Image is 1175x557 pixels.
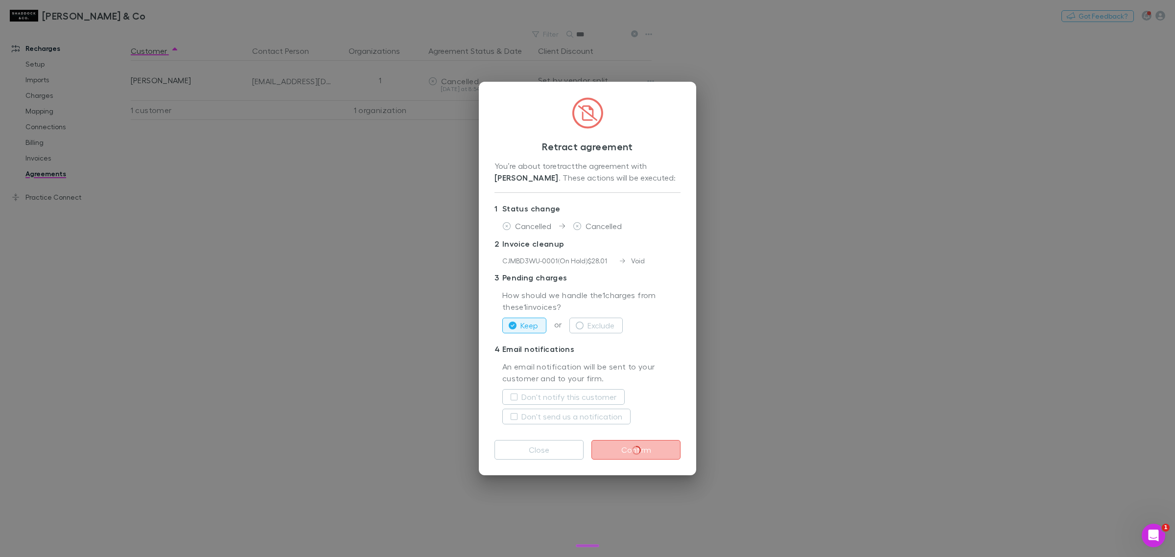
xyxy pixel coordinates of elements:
div: Void [620,255,645,266]
div: 1 [494,203,502,214]
label: Don't notify this customer [521,391,616,403]
span: Cancelled [586,221,622,231]
div: 4 [494,343,502,355]
p: An email notification will be sent to your customer and to your firm. [502,361,681,385]
p: Invoice cleanup [494,236,681,252]
span: 1 [1162,524,1170,532]
strong: [PERSON_NAME] [494,173,559,183]
span: or [546,320,569,329]
button: Don't notify this customer [502,389,625,405]
button: Close [494,440,584,460]
span: Cancelled [515,221,551,231]
button: Don't send us a notification [502,409,631,424]
button: Exclude [569,318,623,333]
p: How should we handle the 1 charges from these 1 invoices? [502,289,681,314]
button: Keep [502,318,546,333]
button: Confirm [591,440,681,460]
div: CJMBD3WU-0001 ( On Hold ) $28.01 [502,255,620,266]
div: 2 [494,238,502,250]
label: Don't send us a notification [521,411,622,422]
img: svg%3e [572,97,603,129]
iframe: Intercom live chat [1142,524,1165,547]
div: 3 [494,272,502,283]
p: Email notifications [494,341,681,357]
p: Status change [494,201,681,216]
div: You’re about to retract the agreement with . These actions will be executed: [494,160,681,185]
p: Pending charges [494,270,681,285]
h3: Retract agreement [494,140,681,152]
